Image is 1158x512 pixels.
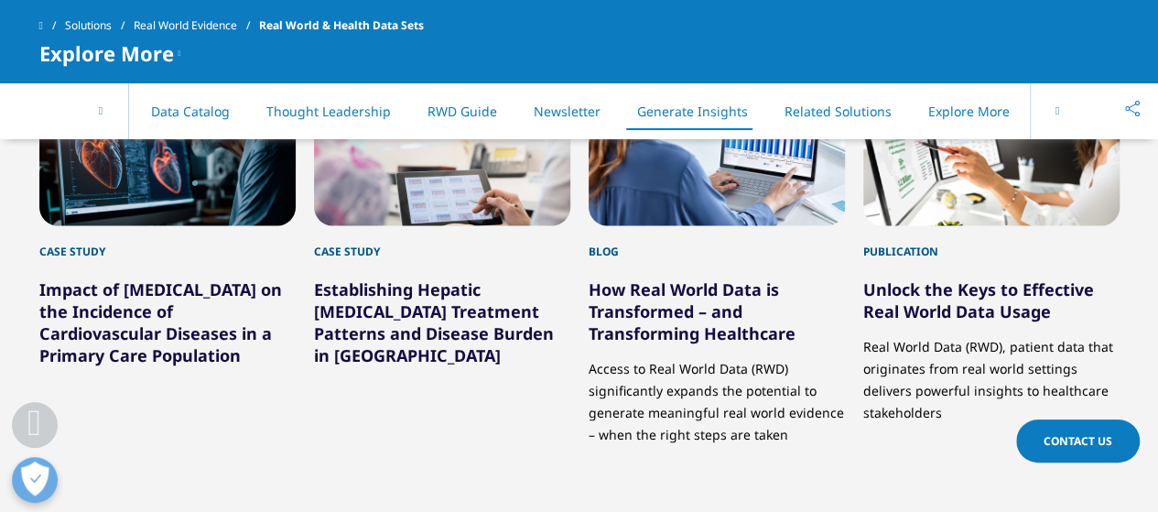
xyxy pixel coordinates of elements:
span: Contact Us [1044,433,1112,449]
a: Impact of [MEDICAL_DATA] on the Incidence of Cardiovascular Diseases in a Primary Care Population [39,278,282,366]
a: How Real World Data is Transformed – and Transforming Healthcare [589,278,795,344]
a: Explore More [928,103,1010,120]
div: 3 / 12 [589,59,845,446]
p: Real World Data (RWD), patient data that originates from real world settings delivers powerful in... [863,322,1120,424]
a: Establishing Hepatic [MEDICAL_DATA] Treatment Patterns and Disease Burden in [GEOGRAPHIC_DATA] [314,278,554,366]
a: Newsletter [534,103,601,120]
a: Thought Leadership [266,103,391,120]
span: Real World & Health Data Sets [259,9,424,42]
div: Publication [863,225,1120,260]
a: Unlock the Keys to Effective Real World Data Usage [863,278,1094,322]
a: Health Data Catalog [107,103,230,120]
span: Explore More [39,42,174,64]
button: Open Preferences [12,457,58,503]
a: Real World Evidence [134,9,259,42]
div: 4 / 12 [863,59,1120,446]
div: 2 / 12 [314,59,570,446]
div: Case Study [39,225,296,260]
a: Generate Insights [637,103,748,120]
a: Related Solutions [785,103,892,120]
div: 1 / 12 [39,59,296,446]
a: Solutions [65,9,134,42]
p: Access to Real World Data (RWD) significantly expands the potential to generate meaningful real w... [589,344,845,446]
div: Blog [589,225,845,260]
a: RWD Guide [427,103,497,120]
div: Case study [314,225,570,260]
a: Contact Us [1016,419,1140,463]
